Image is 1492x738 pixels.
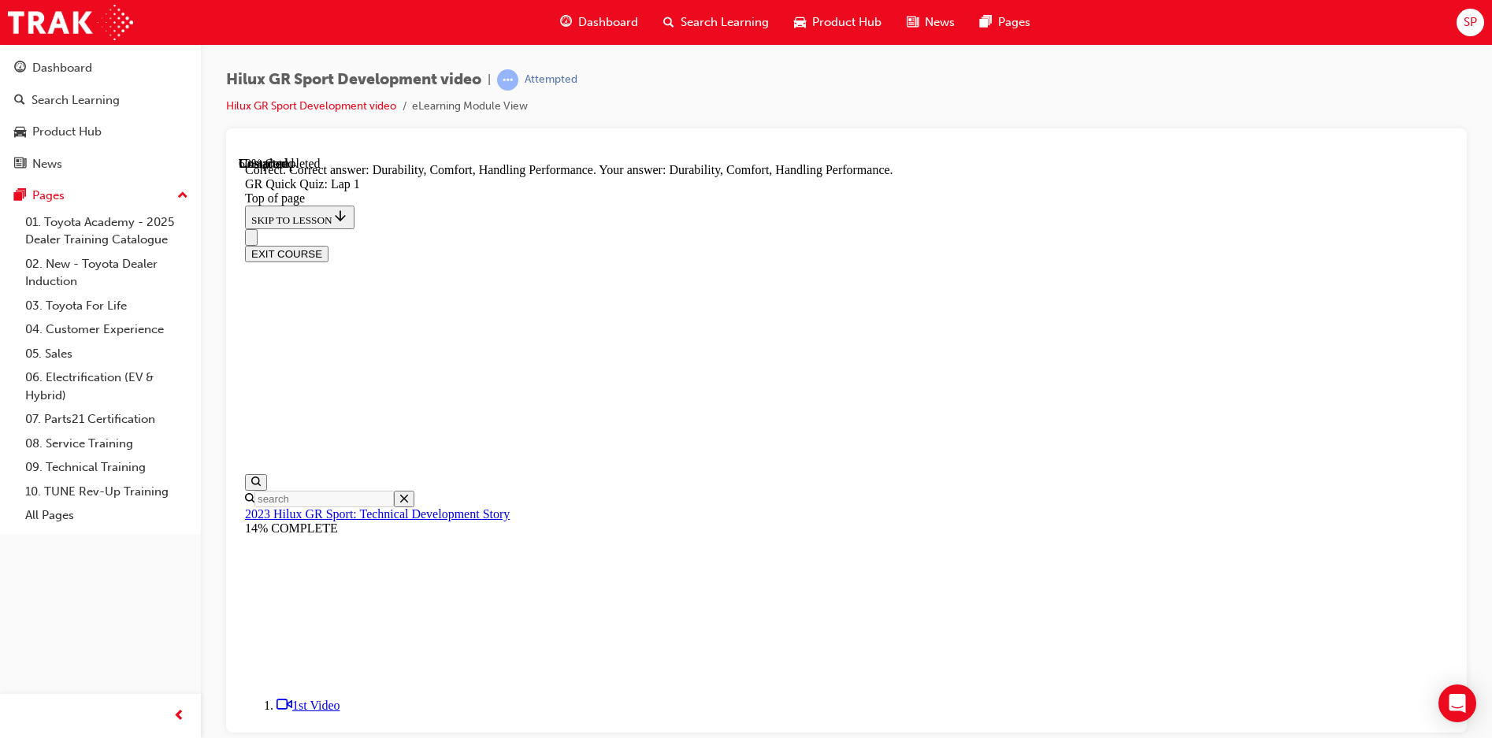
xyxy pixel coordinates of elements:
[19,252,195,294] a: 02. New - Toyota Dealer Induction
[13,57,109,69] span: SKIP TO LESSON
[6,49,116,72] button: SKIP TO LESSON
[19,407,195,432] a: 07. Parts21 Certification
[998,13,1030,32] span: Pages
[32,59,92,77] div: Dashboard
[19,294,195,318] a: 03. Toyota For Life
[6,117,195,146] a: Product Hub
[967,6,1043,39] a: pages-iconPages
[894,6,967,39] a: news-iconNews
[6,181,195,210] button: Pages
[177,186,188,206] span: up-icon
[155,334,176,350] button: Close search menu
[1457,9,1484,36] button: SP
[980,13,992,32] span: pages-icon
[1464,13,1477,32] span: SP
[497,69,518,91] span: learningRecordVerb_ATTEMPT-icon
[6,54,195,83] a: Dashboard
[226,99,396,113] a: Hilux GR Sport Development video
[6,350,271,364] a: 2023 Hilux GR Sport: Technical Development Story
[19,455,195,480] a: 09. Technical Training
[14,158,26,172] span: news-icon
[925,13,955,32] span: News
[781,6,894,39] a: car-iconProduct Hub
[6,50,195,181] button: DashboardSearch LearningProduct HubNews
[794,13,806,32] span: car-icon
[525,72,577,87] div: Attempted
[651,6,781,39] a: search-iconSearch Learning
[663,13,674,32] span: search-icon
[14,61,26,76] span: guage-icon
[19,365,195,407] a: 06. Electrification (EV & Hybrid)
[6,20,1209,35] div: GR Quick Quiz: Lap 1
[32,91,120,109] div: Search Learning
[226,71,481,89] span: Hilux GR Sport Development video
[19,503,195,528] a: All Pages
[560,13,572,32] span: guage-icon
[412,98,528,116] li: eLearning Module View
[578,13,638,32] span: Dashboard
[6,72,19,89] button: Close navigation menu
[6,89,90,106] button: EXIT COURSE
[6,35,1209,49] div: Top of page
[812,13,881,32] span: Product Hub
[681,13,769,32] span: Search Learning
[173,706,185,726] span: prev-icon
[32,155,62,173] div: News
[19,480,195,504] a: 10. TUNE Rev-Up Training
[14,125,26,139] span: car-icon
[14,94,25,108] span: search-icon
[19,342,195,366] a: 05. Sales
[547,6,651,39] a: guage-iconDashboard
[488,71,491,89] span: |
[6,6,1209,20] div: Correct. Correct answer: Durability, Comfort, Handling Performance. Your answer: Durability, Comf...
[907,13,919,32] span: news-icon
[6,86,195,115] a: Search Learning
[6,365,1209,379] div: 14% COMPLETE
[1438,684,1476,722] div: Open Intercom Messenger
[6,317,28,334] button: Open search menu
[32,123,102,141] div: Product Hub
[14,189,26,203] span: pages-icon
[16,334,155,350] input: Search
[19,210,195,252] a: 01. Toyota Academy - 2025 Dealer Training Catalogue
[6,150,195,179] a: News
[32,187,65,205] div: Pages
[19,432,195,456] a: 08. Service Training
[19,317,195,342] a: 04. Customer Experience
[8,5,133,40] img: Trak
